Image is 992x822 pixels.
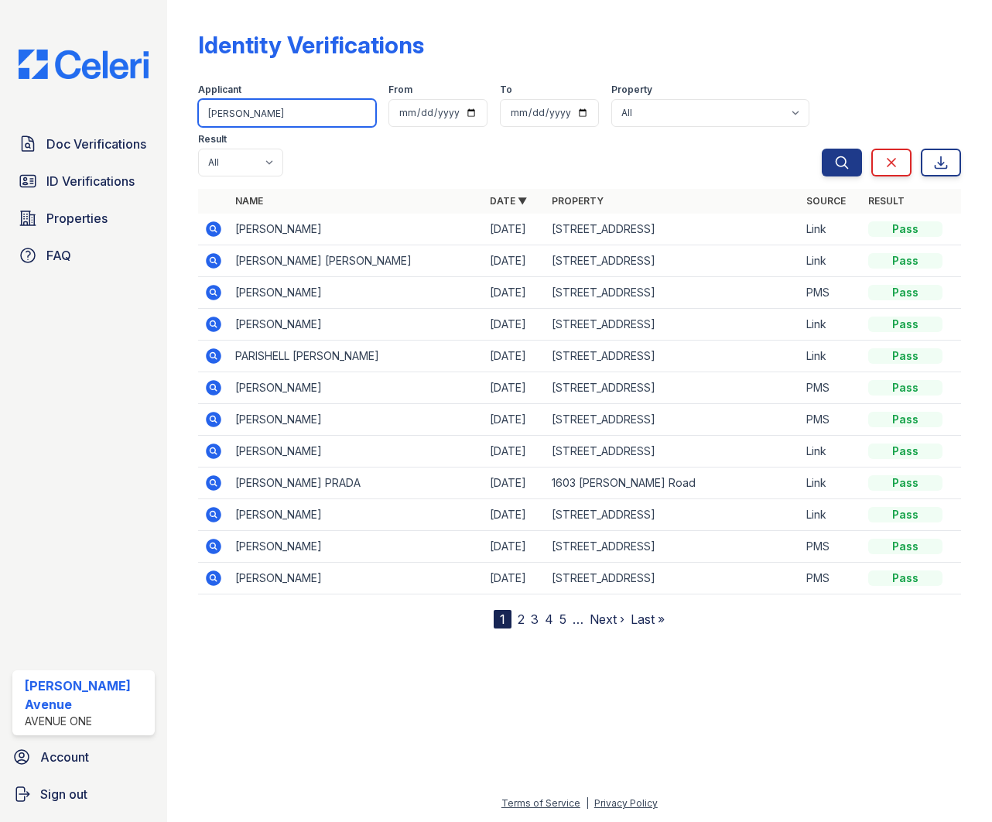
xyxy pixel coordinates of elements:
[198,84,241,96] label: Applicant
[484,309,546,341] td: [DATE]
[868,253,942,269] div: Pass
[800,499,862,531] td: Link
[631,611,665,627] a: Last »
[806,195,846,207] a: Source
[229,468,484,499] td: [PERSON_NAME] PRADA
[229,214,484,245] td: [PERSON_NAME]
[546,499,800,531] td: [STREET_ADDRESS]
[484,499,546,531] td: [DATE]
[546,309,800,341] td: [STREET_ADDRESS]
[494,610,511,628] div: 1
[868,317,942,332] div: Pass
[198,133,227,146] label: Result
[546,468,800,499] td: 1603 [PERSON_NAME] Road
[484,563,546,594] td: [DATE]
[12,166,155,197] a: ID Verifications
[800,245,862,277] td: Link
[229,341,484,372] td: PARISHELL [PERSON_NAME]
[546,563,800,594] td: [STREET_ADDRESS]
[229,436,484,468] td: [PERSON_NAME]
[12,203,155,234] a: Properties
[484,436,546,468] td: [DATE]
[868,195,905,207] a: Result
[484,214,546,245] td: [DATE]
[490,195,527,207] a: Date ▼
[868,539,942,554] div: Pass
[590,611,624,627] a: Next ›
[40,785,87,803] span: Sign out
[229,499,484,531] td: [PERSON_NAME]
[800,563,862,594] td: PMS
[546,214,800,245] td: [STREET_ADDRESS]
[546,341,800,372] td: [STREET_ADDRESS]
[229,372,484,404] td: [PERSON_NAME]
[868,412,942,427] div: Pass
[484,277,546,309] td: [DATE]
[484,341,546,372] td: [DATE]
[229,404,484,436] td: [PERSON_NAME]
[800,277,862,309] td: PMS
[868,285,942,300] div: Pass
[484,372,546,404] td: [DATE]
[531,611,539,627] a: 3
[559,611,566,627] a: 5
[229,563,484,594] td: [PERSON_NAME]
[800,404,862,436] td: PMS
[546,277,800,309] td: [STREET_ADDRESS]
[518,611,525,627] a: 2
[235,195,263,207] a: Name
[6,779,161,810] a: Sign out
[6,50,161,79] img: CE_Logo_Blue-a8612792a0a2168367f1c8372b55b34899dd931a85d93a1a3d3e32e68fde9ad4.png
[800,214,862,245] td: Link
[868,221,942,237] div: Pass
[800,468,862,499] td: Link
[229,245,484,277] td: [PERSON_NAME] [PERSON_NAME]
[545,611,553,627] a: 4
[6,742,161,772] a: Account
[25,714,149,729] div: Avenue One
[198,31,424,59] div: Identity Verifications
[484,531,546,563] td: [DATE]
[500,84,512,96] label: To
[800,372,862,404] td: PMS
[46,246,71,265] span: FAQ
[198,99,377,127] input: Search by name or phone number
[868,444,942,459] div: Pass
[573,610,583,628] span: …
[229,531,484,563] td: [PERSON_NAME]
[229,277,484,309] td: [PERSON_NAME]
[546,436,800,468] td: [STREET_ADDRESS]
[12,128,155,159] a: Doc Verifications
[586,797,589,809] div: |
[868,570,942,586] div: Pass
[546,531,800,563] td: [STREET_ADDRESS]
[800,436,862,468] td: Link
[552,195,604,207] a: Property
[868,475,942,491] div: Pass
[46,209,108,228] span: Properties
[868,380,942,396] div: Pass
[46,135,146,153] span: Doc Verifications
[484,245,546,277] td: [DATE]
[611,84,652,96] label: Property
[12,240,155,271] a: FAQ
[546,404,800,436] td: [STREET_ADDRESS]
[501,797,580,809] a: Terms of Service
[484,404,546,436] td: [DATE]
[484,468,546,499] td: [DATE]
[868,348,942,364] div: Pass
[25,676,149,714] div: [PERSON_NAME] Avenue
[40,748,89,766] span: Account
[868,507,942,522] div: Pass
[800,309,862,341] td: Link
[546,245,800,277] td: [STREET_ADDRESS]
[46,172,135,190] span: ID Verifications
[800,341,862,372] td: Link
[229,309,484,341] td: [PERSON_NAME]
[800,531,862,563] td: PMS
[388,84,412,96] label: From
[594,797,658,809] a: Privacy Policy
[546,372,800,404] td: [STREET_ADDRESS]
